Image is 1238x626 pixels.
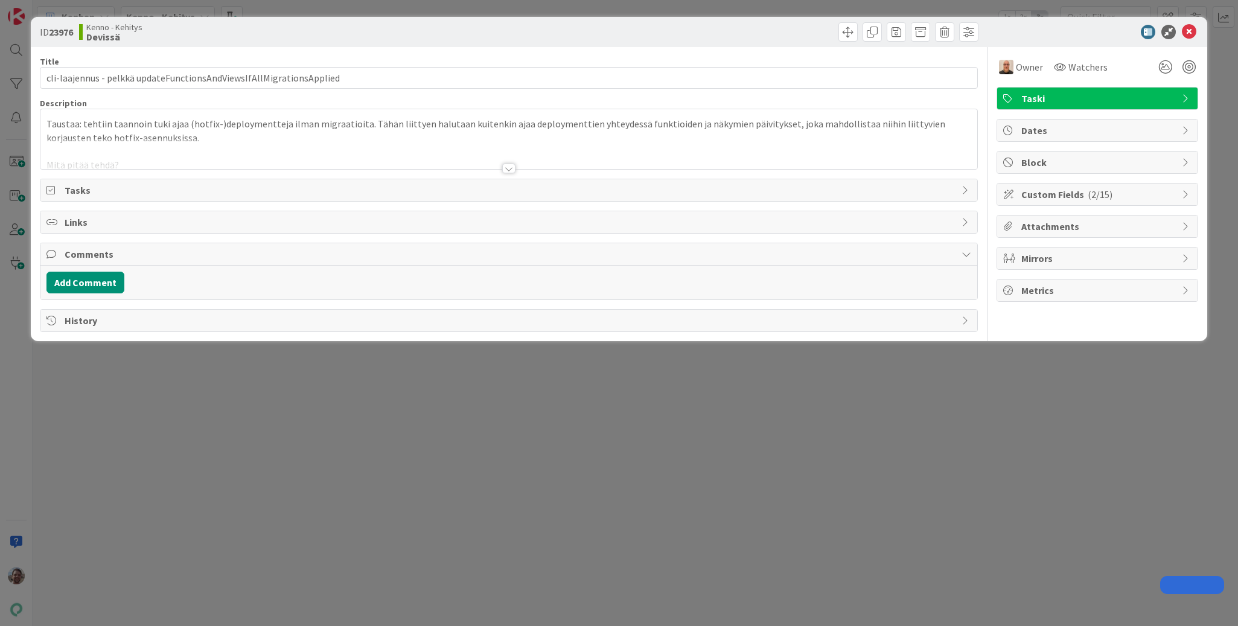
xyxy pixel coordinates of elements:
span: History [65,313,955,328]
label: Title [40,56,59,67]
p: Taustaa: tehtiin taannoin tuki ajaa (hotfix-)deploymentteja ilman migraatioita. Tähän liittyen ha... [46,117,971,144]
span: Tasks [65,183,955,197]
span: Watchers [1068,60,1108,74]
input: type card name here... [40,67,977,89]
img: MK [999,60,1013,74]
span: Owner [1016,60,1043,74]
span: Comments [65,247,955,261]
span: Dates [1021,123,1176,138]
span: Metrics [1021,283,1176,298]
span: Kenno - Kehitys [86,22,142,32]
b: Devissä [86,32,142,42]
span: Taski [1021,91,1176,106]
span: Description [40,98,87,109]
span: Links [65,215,955,229]
span: Block [1021,155,1176,170]
span: Attachments [1021,219,1176,234]
b: 23976 [49,26,73,38]
button: Add Comment [46,272,124,293]
span: Custom Fields [1021,187,1176,202]
span: ( 2/15 ) [1088,188,1112,200]
span: Mirrors [1021,251,1176,266]
span: ID [40,25,73,39]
